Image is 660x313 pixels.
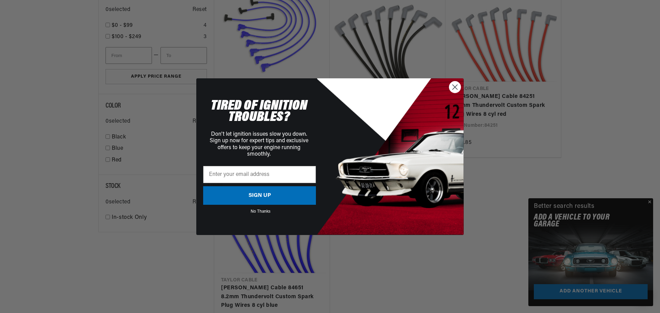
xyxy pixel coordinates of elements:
input: Enter your email address [203,166,316,183]
button: Close dialog [449,81,461,93]
button: SIGN UP [203,186,316,205]
span: Don't let ignition issues slow you down. Sign up now for expert tips and exclusive offers to keep... [210,132,308,157]
button: No Thanks [205,210,316,212]
span: TIRED OF IGNITION TROUBLES? [211,99,307,125]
